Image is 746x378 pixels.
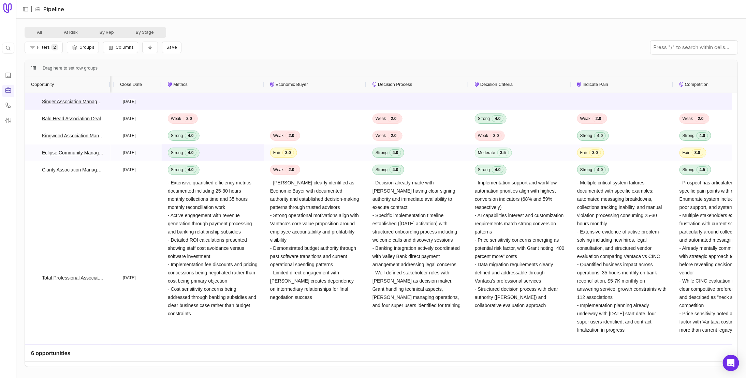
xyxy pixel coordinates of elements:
button: At Risk [53,28,89,36]
a: Kingwood Association Management Deal [42,132,104,140]
time: [DATE] [123,275,136,281]
span: 2.0 [388,115,399,122]
div: Economic Buyer [270,76,360,93]
span: - Extensive quantified efficiency metrics documented including 25-30 hours monthly collections ti... [168,180,259,316]
span: Decision Process [378,80,412,89]
span: Fair [580,150,587,155]
span: Moderate [478,150,495,155]
span: Weak [273,133,283,138]
a: Clarity Association Management Services, Inc. Deal [42,166,104,174]
span: Indicate Pain [583,80,608,89]
span: Metrics [173,80,188,89]
span: Weak [683,116,693,121]
span: Weak [376,116,386,121]
span: 3.0 [692,149,703,156]
span: Drag here to set row groups [43,64,98,72]
span: 3.0 [282,149,294,156]
span: Strong [580,167,592,172]
span: Fair [273,150,280,155]
span: Strong [171,133,183,138]
span: 4.0 [390,166,401,173]
span: - Decision already made with [PERSON_NAME] having clear signing authority and immediate availabil... [372,180,461,308]
span: Filters [37,45,50,50]
button: Collapse all rows [142,42,158,54]
a: Eclipse Community Management - Nationals [42,149,104,157]
button: Filter Pipeline [25,42,63,53]
span: Strong [478,116,490,121]
div: Open Intercom Messenger [723,355,739,371]
span: 2.0 [490,132,502,139]
span: Strong [683,133,694,138]
span: Competition [685,80,708,89]
span: 2.0 [695,115,706,122]
button: Columns [103,42,138,53]
span: Save [166,45,177,50]
div: Indicate Pain [577,76,667,93]
span: 2.0 [286,166,297,173]
a: Total Professional Association Management - New Deal [42,274,104,282]
button: All [26,28,53,36]
time: [DATE] [123,99,136,104]
div: Row Groups [43,64,98,72]
span: 4.5 [697,166,708,173]
span: Columns [116,45,134,50]
span: 4.0 [390,149,401,156]
button: Create a new saved view [162,42,181,53]
time: [DATE] [123,150,136,155]
span: 2.0 [593,115,604,122]
span: 4.0 [492,166,503,173]
time: [DATE] [123,167,136,172]
span: Weak [171,116,181,121]
span: Opportunity [31,80,54,89]
span: 2 [51,44,58,50]
button: By Stage [125,28,165,36]
span: Groups [79,45,94,50]
span: 4.0 [594,166,606,173]
span: 4.0 [185,166,196,173]
button: Expand sidebar [20,4,31,14]
span: Strong [376,150,387,155]
span: Strong [683,167,694,172]
span: 4.0 [594,132,606,139]
span: 4.0 [697,132,708,139]
li: Pipeline [35,5,64,13]
span: Strong [171,150,183,155]
time: [DATE] [123,133,136,138]
span: Strong [376,167,387,172]
button: Group Pipeline [67,42,99,53]
span: | [31,5,32,13]
span: Strong [478,167,490,172]
span: 4.0 [185,149,196,156]
span: Weak [478,133,488,138]
span: 2.0 [286,132,297,139]
span: 4.0 [185,132,196,139]
a: Bald Head Association Deal [42,115,101,123]
span: 3.5 [497,149,509,156]
div: Decision Process [372,76,463,93]
span: 3.0 [589,149,601,156]
span: 4.0 [492,115,503,122]
span: Weak [273,167,283,172]
div: Decision Criteria [475,76,565,93]
div: Metrics [168,76,258,93]
span: Weak [376,133,386,138]
span: 2.0 [183,115,195,122]
a: Singer Association Management - New Deal [42,97,104,106]
span: - [PERSON_NAME] clearly identified as Economic Buyer with documented authority and established de... [270,180,361,300]
time: [DATE] [123,116,136,121]
button: By Rep [89,28,125,36]
span: Close Date [120,80,142,89]
span: Decision Criteria [480,80,513,89]
span: - Implementation support and workflow automation priorities align with highest conversion indicat... [475,180,566,308]
span: Strong [580,133,592,138]
span: Fair [683,150,690,155]
span: 2.0 [388,132,399,139]
input: Press "/" to search within cells... [650,41,738,54]
span: - Multiple critical system failures documented with specific examples: automated messaging breakd... [577,180,668,333]
span: Weak [580,116,590,121]
span: Strong [171,167,183,172]
span: Economic Buyer [276,80,308,89]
